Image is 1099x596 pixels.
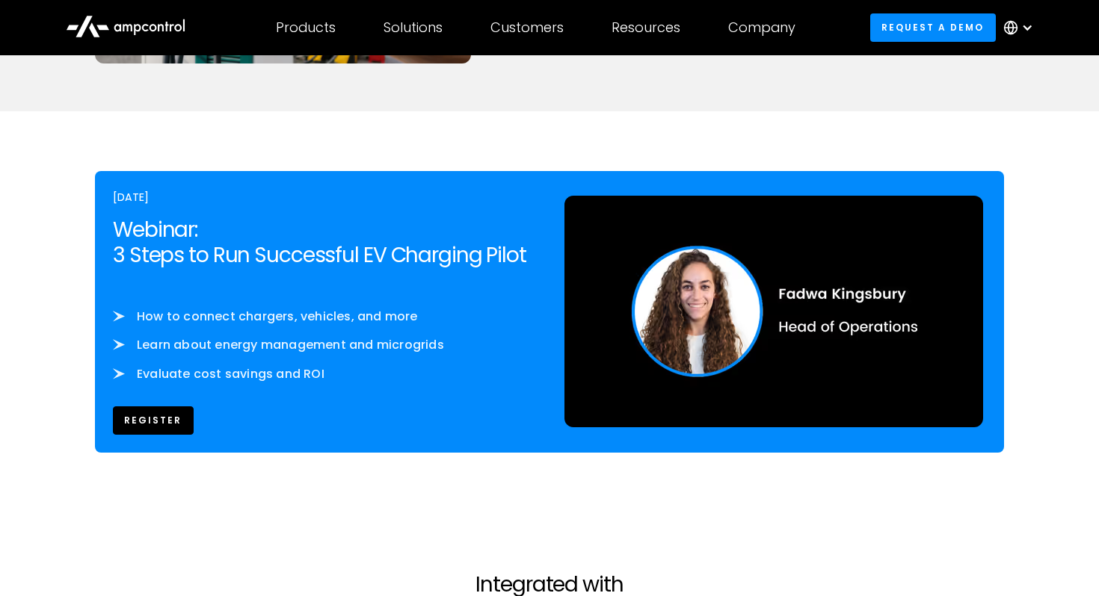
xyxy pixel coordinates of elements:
p: ‍ [113,292,535,308]
div: Products [276,19,336,36]
div: [DATE] [113,189,535,205]
div: Company [728,19,795,36]
h2: Webinar: 3 Steps to Run Successful EV Charging Pilot [113,217,535,267]
li: Evaluate cost savings and ROI [113,366,535,382]
a: Request a demo [870,13,996,41]
img: Webinar EV Charging with Ampcontrol [564,196,983,427]
div: Resources [612,19,680,36]
div: Customers [490,19,564,36]
a: REgister [113,406,194,434]
div: Solutions [384,19,443,36]
li: How to connect chargers, vehicles, and more [113,308,535,325]
li: Learn about energy management and microgrids [113,337,535,353]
